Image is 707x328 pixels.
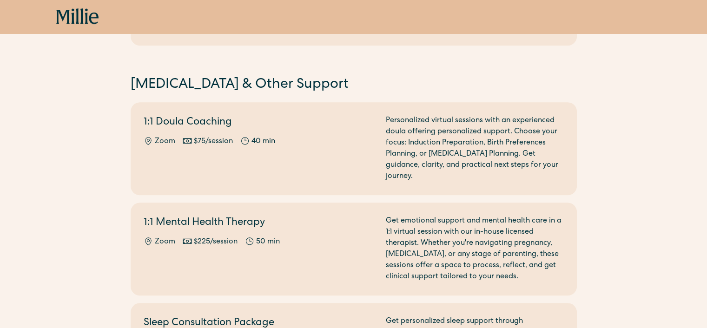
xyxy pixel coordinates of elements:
div: Get emotional support and mental health care in a 1:1 virtual session with our in-house licensed ... [386,216,564,282]
div: $225/session [194,236,238,248]
h2: [MEDICAL_DATA] & Other Support [131,75,577,95]
a: 1:1 Doula CoachingZoom$75/session40 minPersonalized virtual sessions with an experienced doula of... [131,102,577,195]
h2: 1:1 Doula Coaching [144,115,375,131]
div: 50 min [256,236,280,248]
div: Zoom [155,136,175,147]
a: 1:1 Mental Health TherapyZoom$225/session50 minGet emotional support and mental health care in a ... [131,203,577,295]
div: 40 min [251,136,275,147]
div: Zoom [155,236,175,248]
div: $75/session [194,136,233,147]
div: Personalized virtual sessions with an experienced doula offering personalized support. Choose you... [386,115,564,182]
h2: 1:1 Mental Health Therapy [144,216,375,231]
